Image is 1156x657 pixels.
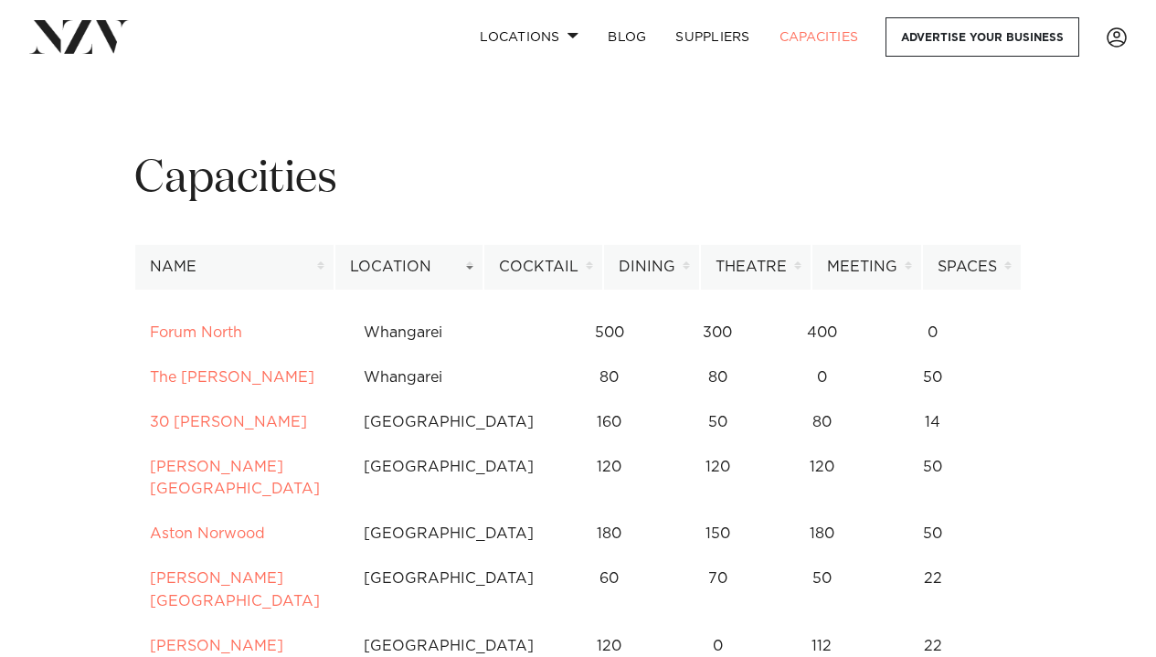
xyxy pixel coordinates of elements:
td: [GEOGRAPHIC_DATA] [348,400,549,445]
td: [GEOGRAPHIC_DATA] [348,445,549,513]
td: 70 [669,556,766,624]
td: 180 [549,512,669,556]
a: SUPPLIERS [661,17,764,57]
td: 0 [766,355,877,400]
th: Name: activate to sort column ascending [134,245,334,290]
td: 2 [988,512,1087,556]
td: 9 [988,400,1087,445]
td: 80 [669,355,766,400]
td: 80 [766,400,877,445]
td: 6 [988,556,1087,624]
td: 120 [549,445,669,513]
th: Theatre: activate to sort column ascending [700,245,811,290]
td: 150 [669,512,766,556]
td: 50 [766,556,877,624]
a: Locations [465,17,593,57]
td: 80 [549,355,669,400]
td: 22 [877,556,988,624]
h1: Capacities [134,151,1022,208]
td: 50 [877,512,988,556]
th: Dining: activate to sort column ascending [603,245,700,290]
a: [PERSON_NAME][GEOGRAPHIC_DATA] [150,460,320,497]
td: Whangarei [348,355,549,400]
td: 500 [549,311,669,355]
td: 1 [988,355,1087,400]
td: 50 [669,400,766,445]
img: nzv-logo.png [29,20,129,53]
td: 50 [877,355,988,400]
a: [PERSON_NAME][GEOGRAPHIC_DATA] [150,571,320,609]
a: Forum North [150,325,242,340]
td: 160 [549,400,669,445]
td: 14 [877,400,988,445]
td: 120 [766,445,877,513]
a: 30 [PERSON_NAME] [150,415,307,429]
a: BLOG [593,17,661,57]
a: Aston Norwood [150,526,265,541]
td: Whangarei [348,311,549,355]
th: Location: activate to sort column ascending [334,245,483,290]
td: 60 [549,556,669,624]
a: Capacities [765,17,874,57]
td: 400 [766,311,877,355]
td: 1 [988,445,1087,513]
a: The [PERSON_NAME] [150,370,314,385]
a: Advertise your business [886,17,1079,57]
th: Meeting: activate to sort column ascending [811,245,922,290]
td: 120 [669,445,766,513]
td: 180 [766,512,877,556]
td: 50 [877,445,988,513]
td: 0 [877,311,988,355]
td: 6 [988,311,1087,355]
td: 300 [669,311,766,355]
td: [GEOGRAPHIC_DATA] [348,512,549,556]
td: [GEOGRAPHIC_DATA] [348,556,549,624]
th: Spaces: activate to sort column ascending [922,245,1022,290]
th: Cocktail: activate to sort column ascending [483,245,603,290]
